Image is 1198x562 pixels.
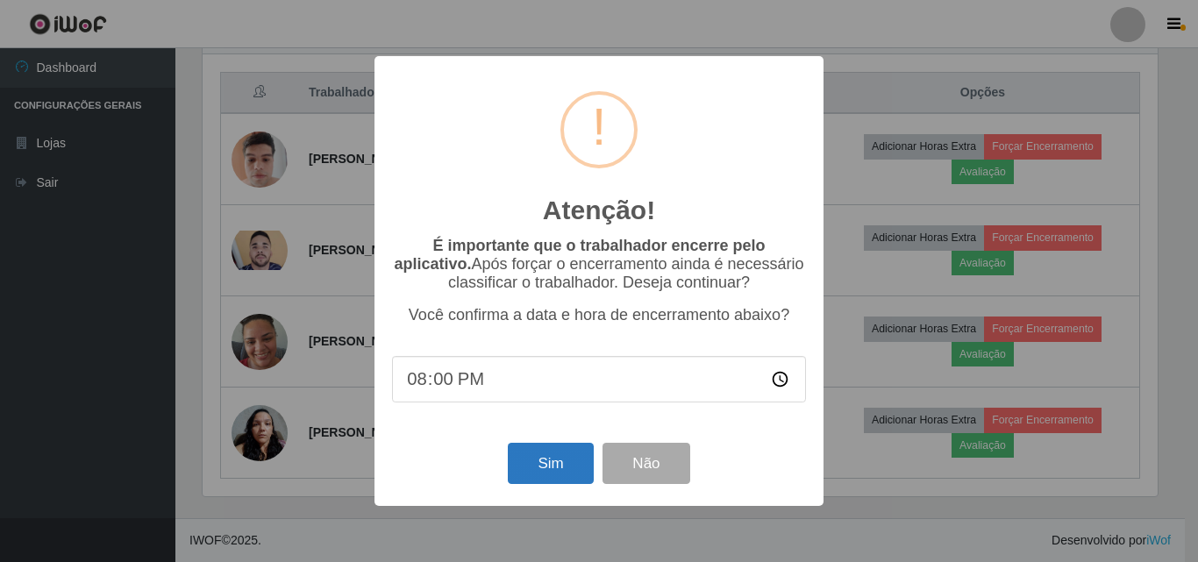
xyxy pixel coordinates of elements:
[508,443,593,484] button: Sim
[392,237,806,292] p: Após forçar o encerramento ainda é necessário classificar o trabalhador. Deseja continuar?
[543,195,655,226] h2: Atenção!
[392,306,806,324] p: Você confirma a data e hora de encerramento abaixo?
[603,443,689,484] button: Não
[394,237,765,273] b: É importante que o trabalhador encerre pelo aplicativo.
